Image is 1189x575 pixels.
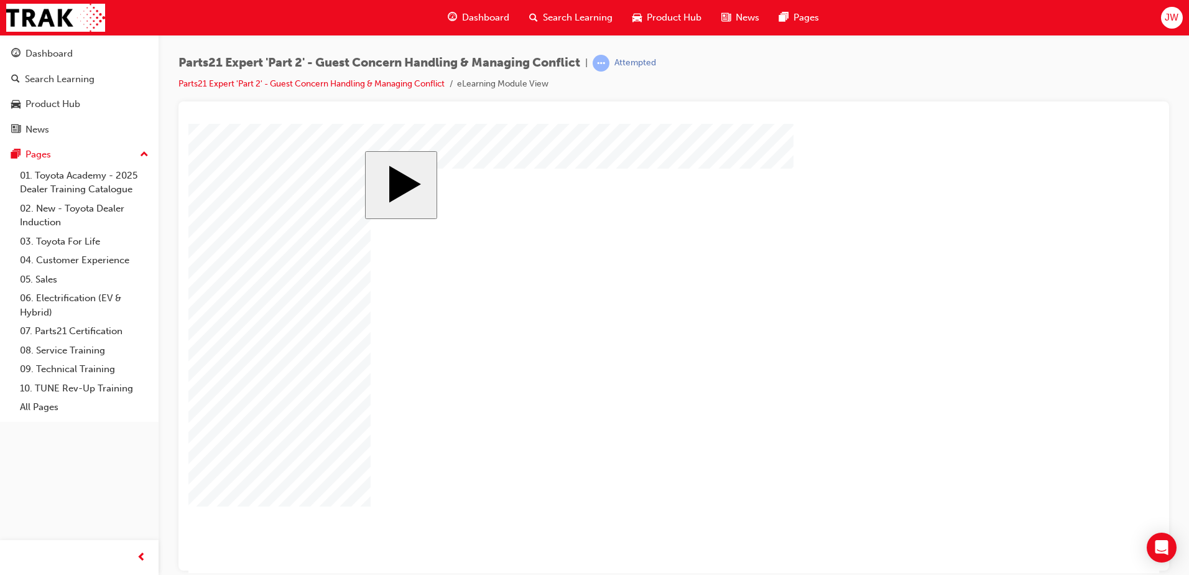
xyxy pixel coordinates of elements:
a: guage-iconDashboard [438,5,519,30]
a: Dashboard [5,42,154,65]
div: Dashboard [25,47,73,61]
div: Expert | Cluster 2 Start Course [177,27,794,423]
a: pages-iconPages [769,5,829,30]
span: search-icon [11,74,20,85]
span: news-icon [721,10,731,26]
img: Trak [6,4,105,32]
a: Product Hub [5,93,154,116]
span: up-icon [140,147,149,163]
a: 03. Toyota For Life [15,232,154,251]
span: guage-icon [448,10,457,26]
a: 01. Toyota Academy - 2025 Dealer Training Catalogue [15,166,154,199]
a: news-iconNews [711,5,769,30]
a: 09. Technical Training [15,360,154,379]
span: Product Hub [647,11,701,25]
a: search-iconSearch Learning [519,5,622,30]
div: Product Hub [25,97,80,111]
span: guage-icon [11,49,21,60]
a: 10. TUNE Rev-Up Training [15,379,154,398]
a: Parts21 Expert 'Part 2' - Guest Concern Handling & Managing Conflict [178,78,445,89]
div: Search Learning [25,72,95,86]
button: JW [1161,7,1183,29]
span: | [585,56,588,70]
span: Dashboard [462,11,509,25]
a: 08. Service Training [15,341,154,360]
a: 05. Sales [15,270,154,289]
button: Start [177,27,249,95]
span: prev-icon [137,550,146,566]
span: news-icon [11,124,21,136]
span: car-icon [632,10,642,26]
span: pages-icon [779,10,789,26]
span: learningRecordVerb_ATTEMPT-icon [593,55,609,72]
a: News [5,118,154,141]
a: 07. Parts21 Certification [15,322,154,341]
a: All Pages [15,398,154,417]
span: car-icon [11,99,21,110]
div: Attempted [614,57,656,69]
div: Pages [25,147,51,162]
a: car-iconProduct Hub [622,5,711,30]
span: search-icon [529,10,538,26]
span: JW [1165,11,1178,25]
div: Open Intercom Messenger [1147,533,1177,563]
span: Parts21 Expert 'Part 2' - Guest Concern Handling & Managing Conflict [178,56,580,70]
span: Pages [793,11,819,25]
button: DashboardSearch LearningProduct HubNews [5,40,154,143]
span: pages-icon [11,149,21,161]
a: 06. Electrification (EV & Hybrid) [15,289,154,322]
a: 02. New - Toyota Dealer Induction [15,199,154,232]
button: Pages [5,143,154,166]
span: Search Learning [543,11,613,25]
a: Search Learning [5,68,154,91]
a: 04. Customer Experience [15,251,154,270]
li: eLearning Module View [457,77,548,91]
div: News [25,123,49,137]
span: News [736,11,759,25]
